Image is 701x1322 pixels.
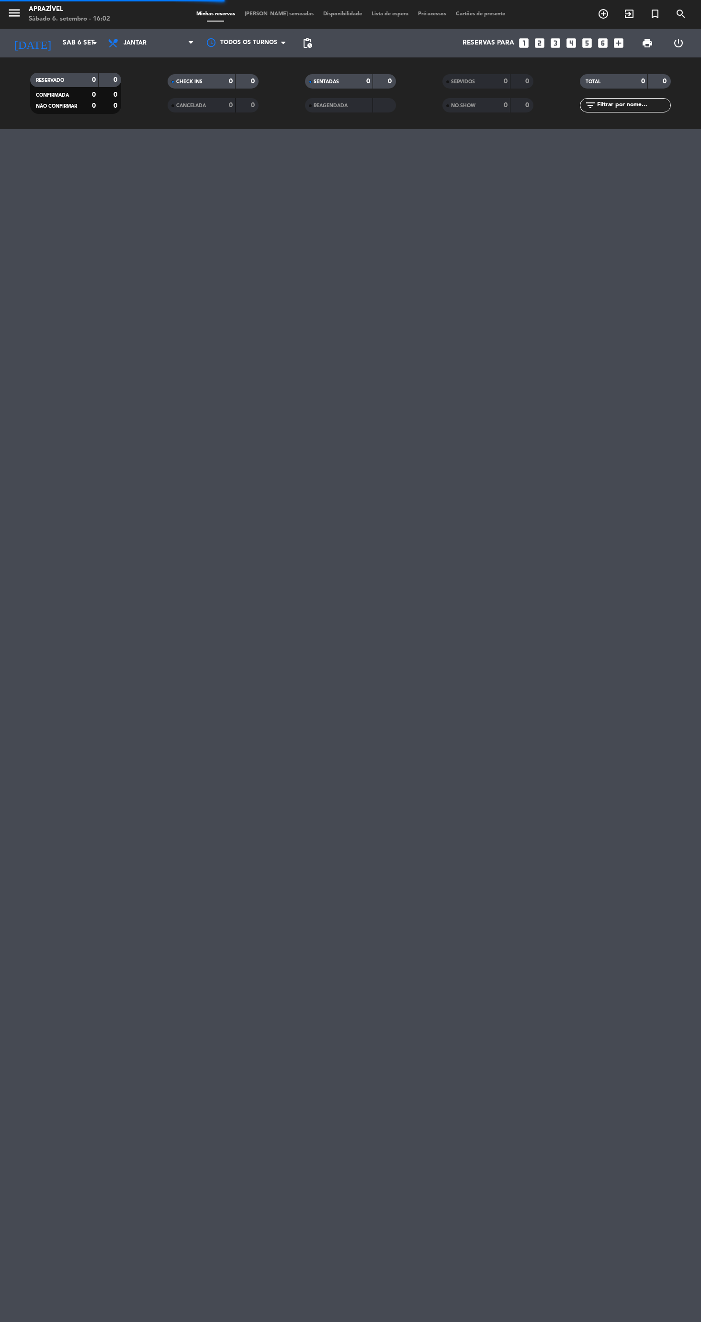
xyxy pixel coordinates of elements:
[565,37,577,49] i: looks_4
[525,102,531,109] strong: 0
[451,11,510,17] span: Cartões de presente
[113,102,119,109] strong: 0
[663,29,694,57] div: LOG OUT
[597,37,609,49] i: looks_6
[413,11,451,17] span: Pré-acessos
[314,103,348,108] span: REAGENDADA
[251,102,257,109] strong: 0
[318,11,367,17] span: Disponibilidade
[92,91,96,98] strong: 0
[92,102,96,109] strong: 0
[367,11,413,17] span: Lista de espera
[113,91,119,98] strong: 0
[192,11,240,17] span: Minhas reservas
[533,37,546,49] i: looks_two
[29,5,110,14] div: Aprazível
[366,78,370,85] strong: 0
[504,78,508,85] strong: 0
[36,93,69,98] span: CONFIRMADA
[586,79,600,84] span: TOTAL
[549,37,562,49] i: looks_3
[229,78,233,85] strong: 0
[240,11,318,17] span: [PERSON_NAME] semeadas
[176,103,206,108] span: CANCELADA
[29,14,110,24] div: Sábado 6. setembro - 16:02
[525,78,531,85] strong: 0
[36,104,77,109] span: NÃO CONFIRMAR
[251,78,257,85] strong: 0
[585,100,596,111] i: filter_list
[663,78,668,85] strong: 0
[388,78,394,85] strong: 0
[7,6,22,20] i: menu
[518,37,530,49] i: looks_one
[596,100,670,111] input: Filtrar por nome...
[673,37,684,49] i: power_settings_new
[642,37,653,49] span: print
[581,37,593,49] i: looks_5
[92,77,96,83] strong: 0
[641,78,645,85] strong: 0
[314,79,339,84] span: SENTADAS
[675,8,687,20] i: search
[623,8,635,20] i: exit_to_app
[451,79,475,84] span: SERVIDOS
[89,37,101,49] i: arrow_drop_down
[229,102,233,109] strong: 0
[176,79,203,84] span: CHECK INS
[302,37,313,49] span: pending_actions
[7,33,58,54] i: [DATE]
[649,8,661,20] i: turned_in_not
[612,37,625,49] i: add_box
[113,77,119,83] strong: 0
[451,103,475,108] span: NO-SHOW
[598,8,609,20] i: add_circle_outline
[463,39,514,47] span: Reservas para
[36,78,64,83] span: RESERVADO
[124,40,147,46] span: Jantar
[504,102,508,109] strong: 0
[7,6,22,23] button: menu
